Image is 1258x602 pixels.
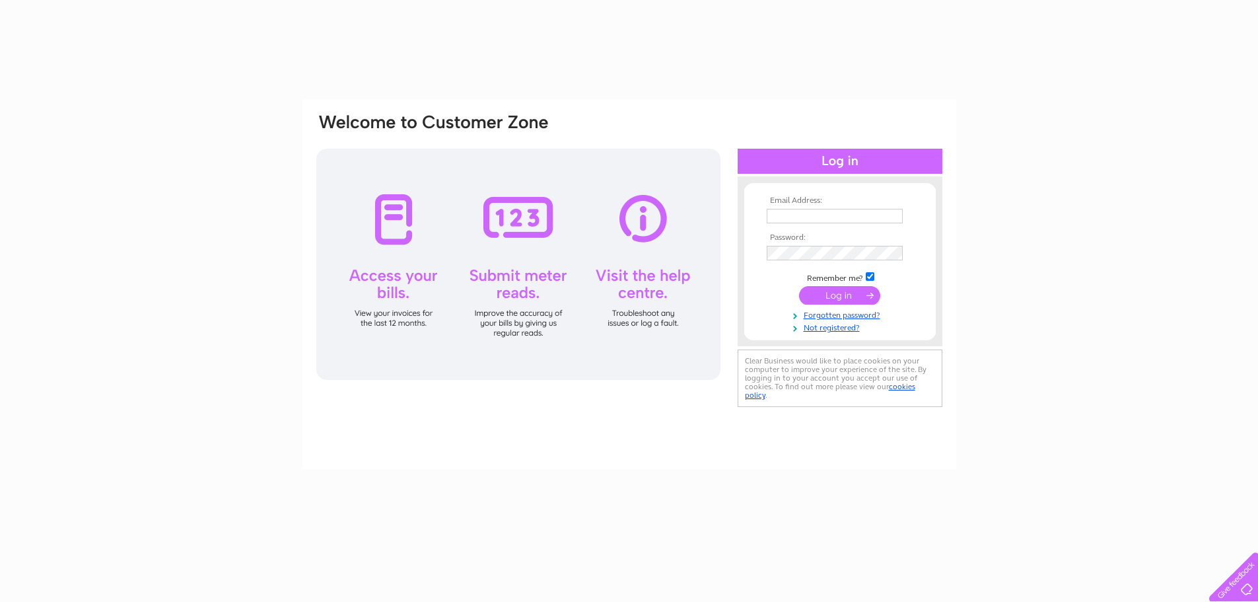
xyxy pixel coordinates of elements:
a: Not registered? [767,320,917,333]
div: Clear Business would like to place cookies on your computer to improve your experience of the sit... [738,350,942,407]
a: Forgotten password? [767,308,917,320]
input: Submit [799,286,880,305]
td: Remember me? [763,270,917,283]
th: Email Address: [763,196,917,206]
th: Password: [763,233,917,243]
a: cookies policy [745,382,915,400]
